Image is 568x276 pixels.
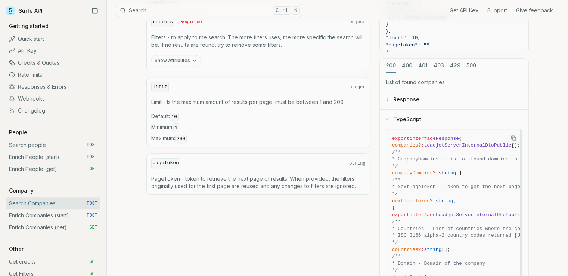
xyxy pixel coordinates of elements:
[89,5,100,16] button: Collapse Sidebar
[392,212,410,218] span: export
[151,55,201,66] button: Show Attributes
[386,59,396,73] button: 200
[450,59,460,73] button: 429
[418,59,428,73] button: 401
[151,158,180,168] code: pageToken
[466,59,476,73] button: 500
[87,212,97,218] span: POST
[6,105,100,117] a: Changelog
[436,136,459,141] span: Response
[6,22,52,30] p: Getting started
[116,4,302,17] button: SearchCtrlK
[392,142,418,148] span: companies
[392,261,485,266] span: * Domain - Domain of the company
[6,187,37,194] p: Company
[386,42,429,48] span: "pageToken": ""
[6,245,27,253] p: Other
[87,154,97,160] span: POST
[424,142,511,148] span: LeadjetServerInternalDtoPublic
[392,233,567,238] span: * ISO 3166 alpha-2 country codes returned [URL][DOMAIN_NAME]
[6,163,100,175] a: Enrich People (get) GET
[441,247,450,252] span: [];
[151,34,366,49] p: Filters - to apply to the search. The more filters uses, the more specific the search will be. If...
[511,142,520,148] span: [];
[6,256,100,268] a: Get credits GET
[436,198,453,204] span: string
[386,49,392,55] span: }'
[450,7,478,14] a: Get API Key
[170,113,179,121] code: 10
[6,221,100,233] a: Enrich Companies (get) GET
[347,84,365,90] span: integer
[6,57,100,69] a: Credits & Quotas
[6,5,43,16] a: Surfe API
[151,98,366,106] p: Limit - Is the maximum amount of results per page, must be between 1 and 200
[87,142,97,148] span: POST
[349,160,365,166] span: string
[392,205,395,211] span: }
[6,81,100,93] a: Responses & Errors
[349,19,365,25] span: object
[424,247,441,252] span: string
[392,136,410,141] span: export
[436,212,523,218] span: LeadjetServerInternalDtoPublic
[87,200,97,206] span: POST
[392,247,418,252] span: countries
[430,198,436,204] span: ?:
[402,59,412,73] button: 400
[173,123,179,132] code: 1
[386,21,389,27] span: }
[6,139,100,151] a: Search people POST
[151,82,169,92] code: limit
[6,197,100,209] a: Search Companies POST
[89,259,97,265] span: GET
[392,170,433,176] span: companyDomains
[6,69,100,81] a: Rate limits
[273,6,291,15] kbd: Ctrl
[386,28,392,34] span: },
[392,198,430,204] span: nextPageToken
[6,129,30,136] p: People
[6,45,100,57] a: API Key
[151,113,366,121] span: Default :
[418,247,424,252] span: ?:
[151,175,366,190] p: PageToken - token to retrieve the next page of results. When provided, the filters originally use...
[386,35,421,41] span: "limit": 10,
[89,166,97,172] span: GET
[418,142,424,148] span: ?:
[6,93,100,105] a: Webhooks
[409,136,435,141] span: interface
[6,33,100,45] a: Quick start
[453,198,456,204] span: ;
[151,17,175,27] code: filters
[89,224,97,230] span: GET
[292,6,300,15] kbd: K
[459,136,462,141] span: {
[487,7,507,14] a: Support
[386,79,522,86] p: List of found companies
[6,209,100,221] a: Enrich Companies (start) POST
[456,170,465,176] span: [];
[438,170,456,176] span: string
[380,110,528,129] button: TypeScript
[151,123,366,132] span: Minimum :
[175,135,187,143] code: 200
[151,135,366,143] span: Maximum :
[409,212,435,218] span: interface
[180,19,202,25] span: Required
[516,7,553,14] a: Give feedback
[508,132,519,144] button: Copy Text
[434,59,444,73] button: 403
[6,151,100,163] a: Enrich People (start) POST
[433,170,439,176] span: ?:
[380,90,528,109] button: Response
